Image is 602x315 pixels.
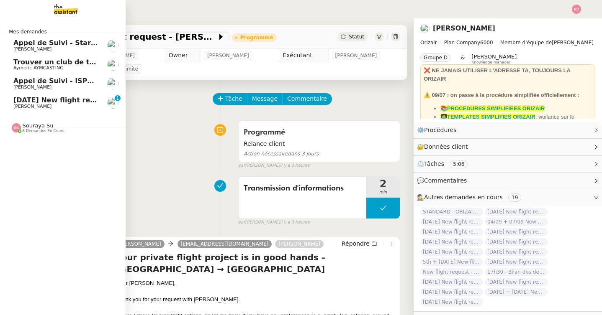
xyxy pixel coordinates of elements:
[244,151,319,157] span: dans 3 jours
[414,122,602,138] div: ⚙️Procédures
[4,28,52,36] span: Mes demandes
[13,84,51,90] span: [PERSON_NAME]
[424,127,457,133] span: Procédures
[485,268,548,276] span: 17h30 - Bilan des demandes de la journée : en cours et restant à traiter - 29 août 2025
[420,24,430,33] img: users%2FC9SBsJ0duuaSgpQFj5LgoEX8n0o2%2Favatar%2Fec9d51b8-9413-4189-adfb-7be4d8c96a3c
[444,40,480,46] span: Plan Company
[23,129,64,133] span: 8 demandes en cours
[116,251,396,275] h4: Your private flight project is in good hands – [GEOGRAPHIC_DATA] → [GEOGRAPHIC_DATA]
[13,46,51,52] span: [PERSON_NAME]
[13,65,64,71] span: Aymeric AYMCASTING
[282,93,332,105] button: Commentaire
[107,40,119,51] img: users%2FW4OQjB9BRtYK2an7yusO0WsYLsD3%2Favatar%2F28027066-518b-424c-8476-65f2e549ac29
[420,248,483,256] span: [DATE] New flight request - [PERSON_NAME]
[13,96,181,104] span: [DATE] New flight request - [PERSON_NAME]
[238,162,309,169] small: [PERSON_NAME]
[366,179,400,189] span: 2
[279,49,328,62] td: Exécutant
[420,53,451,62] nz-tag: Groupe D
[13,58,172,66] span: Trouver un club de tennis pour septembre
[244,129,285,136] span: Programmé
[485,238,548,246] span: [DATE] New flight request - [PERSON_NAME]
[485,278,548,286] span: [DATE] New flight request - [PERSON_NAME]
[339,239,380,248] button: Répondre
[420,208,483,216] span: STANDARD - ORIZAIR - août 2025
[13,104,51,109] span: [PERSON_NAME]
[238,219,245,226] span: par
[424,160,444,167] span: Tâches
[275,240,324,248] a: [PERSON_NAME]
[420,218,483,226] span: [DATE] New flight request - [PERSON_NAME]
[207,51,249,60] span: [PERSON_NAME]
[287,94,327,104] span: Commentaire
[471,60,510,65] span: Knowledge manager
[420,40,437,46] span: Orizair
[366,189,400,196] span: min
[116,240,165,248] a: [PERSON_NAME]
[420,258,483,266] span: 5th + [DATE] New flight request - [PERSON_NAME][GEOGRAPHIC_DATA]
[485,248,548,256] span: [DATE] New flight request - [PERSON_NAME]
[480,40,493,46] span: 6000
[485,228,548,236] span: [DATE] New flight request - [PERSON_NAME]
[424,92,579,98] strong: ⚠️ 09/07 : on passe à la procédure simplifiée officiellement :
[500,40,552,46] span: Membre d'équipe de
[420,268,483,276] span: New flight request - [PERSON_NAME]
[225,94,242,104] span: Tâche
[107,97,119,109] img: users%2FC9SBsJ0duuaSgpQFj5LgoEX8n0o2%2Favatar%2Fec9d51b8-9413-4189-adfb-7be4d8c96a3c
[342,239,370,248] span: Répondre
[508,193,521,202] nz-tag: 19
[417,194,525,201] span: 🕵️
[116,296,240,302] span: Thank you for your request with [PERSON_NAME].
[252,94,278,104] span: Message
[461,53,465,64] span: &
[13,39,169,47] span: Appel de Suivi - StartC - [PERSON_NAME]
[244,139,395,149] span: Relance client
[23,122,54,129] span: Souraya Su
[115,95,121,101] nz-badge-sup: 1
[485,258,548,266] span: [DATE] New flight request - [PERSON_NAME]
[417,160,475,167] span: ⏲️
[247,93,283,105] button: Message
[107,59,119,71] img: users%2F1PNv5soDtMeKgnH5onPMHqwjzQn1%2Favatar%2Fd0f44614-3c2d-49b8-95e9-0356969fcfd1
[420,298,483,306] span: [DATE] New flight request - [PERSON_NAME]
[44,33,217,41] span: [DATE] New flight request - [PERSON_NAME]
[165,49,200,62] td: Owner
[414,189,602,206] div: 🕵️Autres demandes en cours 19
[424,177,467,184] span: Commentaires
[335,51,377,60] span: [PERSON_NAME]
[280,219,310,226] span: il y a 3 heures
[181,241,269,247] span: [EMAIL_ADDRESS][DOMAIN_NAME]
[420,228,483,236] span: [DATE] New flight request - [PERSON_NAME]
[213,93,247,105] button: Tâche
[420,238,483,246] span: [DATE] New flight request - [PERSON_NAME]
[13,77,167,85] span: Appel de Suivi - ISPRA - [PERSON_NAME]
[417,125,461,135] span: ⚙️
[414,173,602,189] div: 💬Commentaires
[414,156,602,172] div: ⏲️Tâches 5:06
[280,162,310,169] span: il y a 3 heures
[420,278,483,286] span: [DATE] New flight request - [PERSON_NAME]
[440,114,535,120] a: 👩‍💻TEMPLATES SIMPLIFIES ORIZAIR
[417,177,471,184] span: 💬
[485,288,548,296] span: [DATE] + [DATE] New flight request - [GEOGRAPHIC_DATA]
[238,219,309,226] small: [PERSON_NAME]
[471,53,517,64] app-user-label: Knowledge manager
[107,78,119,89] img: users%2FW4OQjB9BRtYK2an7yusO0WsYLsD3%2Favatar%2F28027066-518b-424c-8476-65f2e549ac29
[424,67,570,82] strong: ❌ NE JAMAIS UTILISER L'ADRESSE TA, TOUJOURS LA ORIZAIR
[572,5,581,14] img: svg
[471,53,517,60] span: [PERSON_NAME]
[440,105,545,112] a: 📚PROCEDURES SIMPLIFIEES ORIZAIR
[420,38,595,47] span: [PERSON_NAME]
[424,143,468,150] span: Données client
[433,24,495,32] a: [PERSON_NAME]
[116,279,396,287] div: Dear [PERSON_NAME],
[12,123,21,132] img: svg
[424,194,503,201] span: Autres demandes en cours
[450,160,468,168] nz-tag: 5:06
[244,182,361,195] span: Transmission d'informations
[238,162,245,169] span: par
[414,139,602,155] div: 🔐Données client
[244,151,288,157] span: Action nécessaire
